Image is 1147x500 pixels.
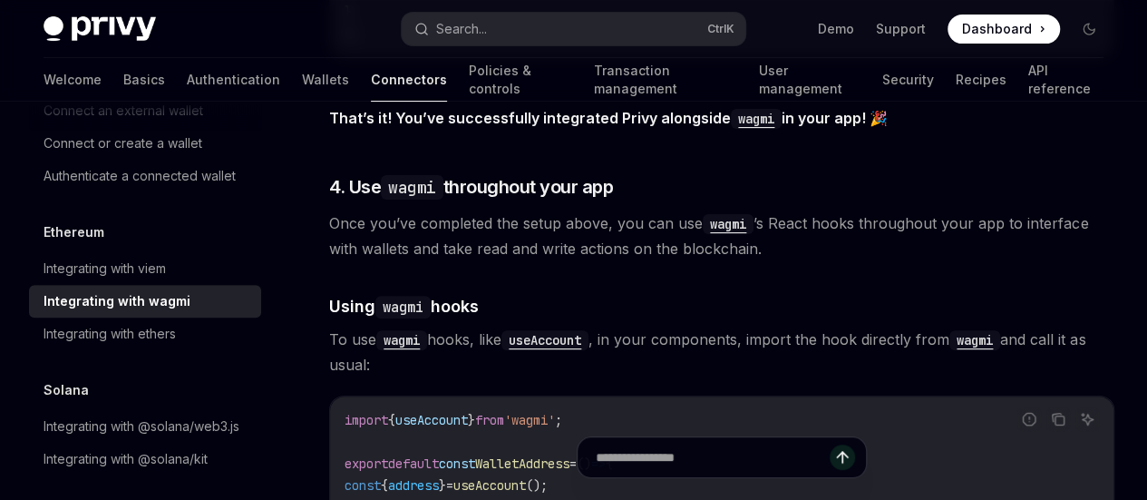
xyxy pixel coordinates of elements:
a: Security [882,58,934,102]
a: wagmi [376,330,427,348]
button: Send message [830,445,855,470]
code: wagmi [703,214,753,234]
button: Report incorrect code [1017,407,1041,431]
a: Integrating with viem [29,252,261,285]
span: import [345,412,388,428]
a: Demo [818,20,854,38]
span: Once you’ve completed the setup above, you can use ’s React hooks throughout your app to interfac... [329,211,1114,261]
span: from [475,412,504,428]
span: To use hooks, like , in your components, import the hook directly from and call it as usual: [329,327,1114,377]
a: Support [876,20,926,38]
a: Integrating with @solana/web3.js [29,410,261,443]
a: Wallets [302,58,349,102]
div: Integrating with ethers [44,323,176,345]
div: Integrating with wagmi [44,290,190,312]
span: Using hooks [329,294,479,319]
span: Dashboard [962,20,1032,38]
div: Integrating with viem [44,258,166,279]
a: Connectors [371,58,447,102]
a: Transaction management [594,58,737,102]
a: Recipes [956,58,1006,102]
div: Authenticate a connected wallet [44,165,236,187]
div: Connect or create a wallet [44,132,202,154]
code: wagmi [375,296,431,319]
div: Integrating with @solana/web3.js [44,416,239,437]
a: wagmi [949,330,1000,348]
button: Ask AI [1075,407,1099,431]
h5: Solana [44,379,89,401]
strong: That’s it! You’ve successfully integrated Privy alongside in your app! 🎉 [329,109,888,127]
div: Integrating with @solana/kit [44,448,208,470]
a: User management [759,58,860,102]
a: Welcome [44,58,102,102]
a: Connect or create a wallet [29,127,261,160]
a: useAccount [501,330,588,348]
a: Authentication [187,58,280,102]
a: Basics [123,58,165,102]
h5: Ethereum [44,221,104,243]
img: dark logo [44,16,156,42]
code: wagmi [381,175,443,200]
button: Copy the contents from the code block [1046,407,1070,431]
a: Integrating with wagmi [29,285,261,318]
code: useAccount [501,330,588,350]
a: Authenticate a connected wallet [29,160,261,192]
a: Dashboard [948,15,1060,44]
span: ; [555,412,562,428]
span: 'wagmi' [504,412,555,428]
a: wagmi [731,109,782,127]
a: wagmi [703,214,753,232]
a: API reference [1028,58,1103,102]
span: } [468,412,475,428]
code: wagmi [376,330,427,350]
code: wagmi [949,330,1000,350]
div: Search... [436,18,487,40]
span: 4. Use throughout your app [329,174,613,200]
button: Search...CtrlK [402,13,745,45]
span: Ctrl K [707,22,734,36]
a: Integrating with @solana/kit [29,443,261,475]
span: useAccount [395,412,468,428]
span: { [388,412,395,428]
a: Integrating with ethers [29,318,261,350]
code: wagmi [731,109,782,129]
button: Toggle dark mode [1074,15,1103,44]
a: Policies & controls [469,58,572,102]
